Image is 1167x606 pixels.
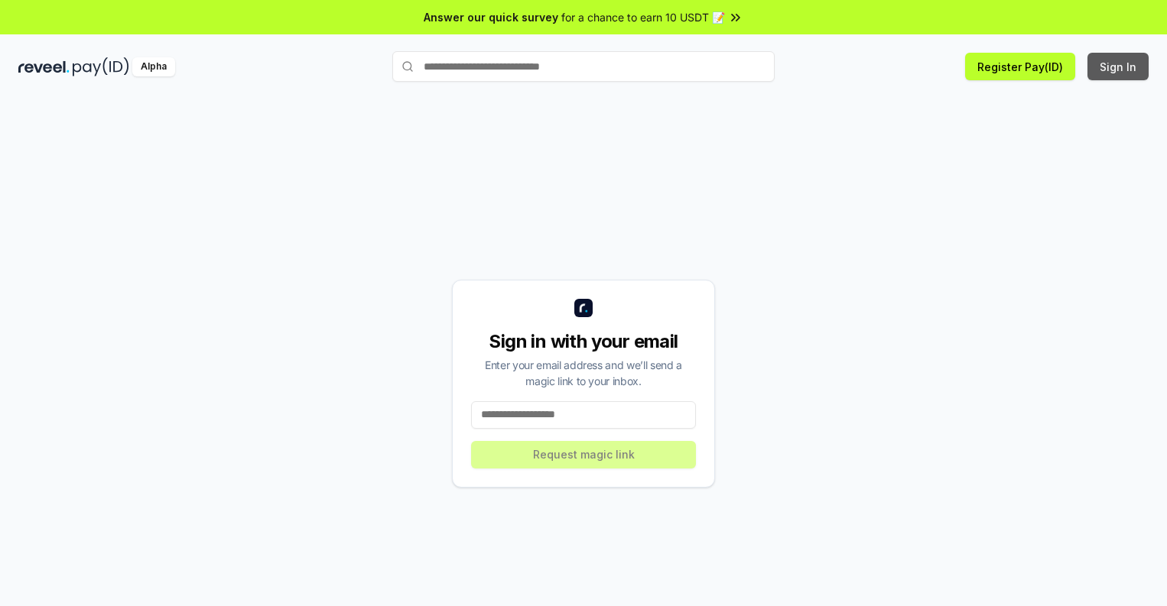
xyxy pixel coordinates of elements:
[471,329,696,354] div: Sign in with your email
[132,57,175,76] div: Alpha
[561,9,725,25] span: for a chance to earn 10 USDT 📝
[965,53,1075,80] button: Register Pay(ID)
[424,9,558,25] span: Answer our quick survey
[73,57,129,76] img: pay_id
[18,57,70,76] img: reveel_dark
[471,357,696,389] div: Enter your email address and we’ll send a magic link to your inbox.
[1087,53,1149,80] button: Sign In
[574,299,593,317] img: logo_small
